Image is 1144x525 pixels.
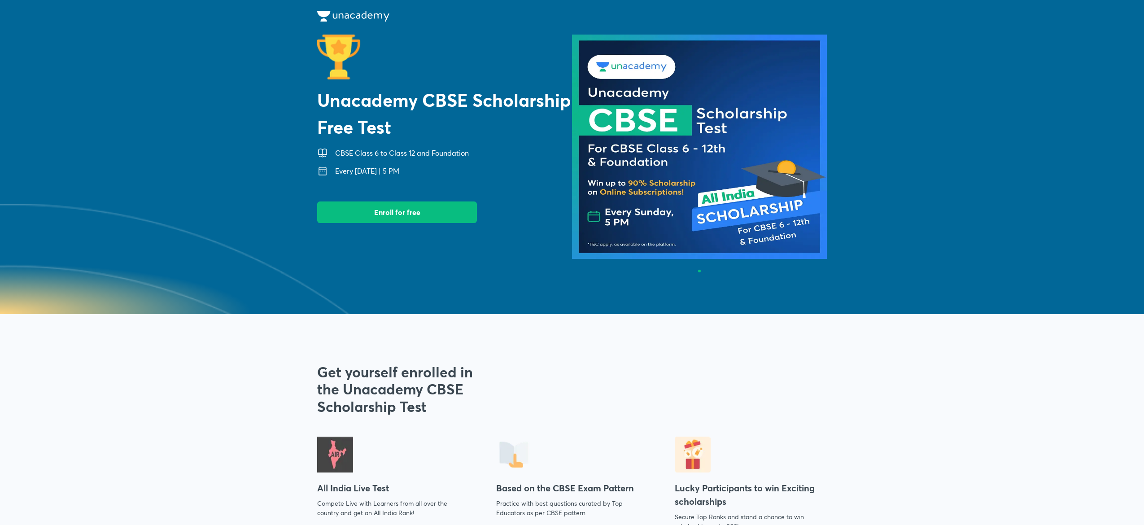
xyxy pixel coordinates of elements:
img: logo [317,35,572,79]
img: banner-0 [572,35,827,259]
h2: Get yourself enrolled in the Unacademy CBSE Scholarship Test [317,363,496,415]
img: key-point [496,437,532,472]
img: logo [317,11,389,22]
h4: All India Live Test [317,481,469,495]
p: Compete Live with Learners from all over the country and get an All India Rank! [317,499,469,517]
p: Practice with best questions curated by Top Educators as per CBSE pattern [496,499,648,517]
img: book [317,148,328,158]
h4: Based on the CBSE Exam Pattern [496,481,648,495]
img: key-point [675,437,711,472]
img: key-point [317,437,353,472]
a: logo [317,11,827,24]
h4: Lucky Participants to win Exciting scholarships [675,481,827,508]
button: Enroll for free [317,201,477,223]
